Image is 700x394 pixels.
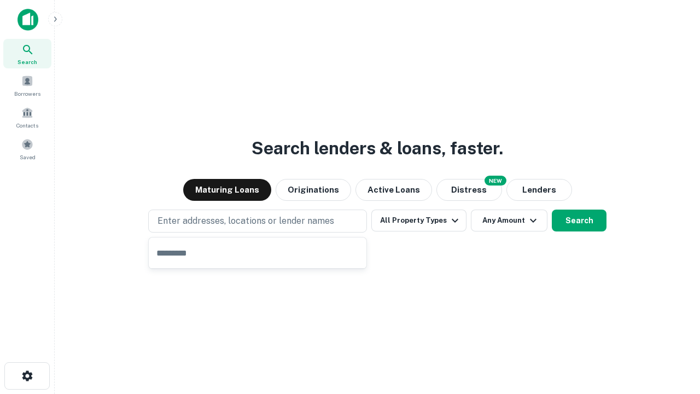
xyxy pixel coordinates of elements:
h3: Search lenders & loans, faster. [252,135,503,161]
div: NEW [485,176,506,186]
span: Borrowers [14,89,40,98]
a: Contacts [3,102,51,132]
button: Active Loans [355,179,432,201]
button: Lenders [506,179,572,201]
button: Originations [276,179,351,201]
p: Enter addresses, locations or lender names [157,215,334,228]
button: Maturing Loans [183,179,271,201]
button: All Property Types [371,210,466,231]
a: Search [3,39,51,68]
a: Saved [3,134,51,164]
span: Saved [20,153,36,161]
button: Search distressed loans with lien and other non-mortgage details. [436,179,502,201]
iframe: Chat Widget [645,306,700,359]
button: Any Amount [471,210,547,231]
span: Contacts [16,121,38,130]
button: Search [552,210,606,231]
button: Enter addresses, locations or lender names [148,210,367,233]
a: Borrowers [3,71,51,100]
img: capitalize-icon.png [17,9,38,31]
span: Search [17,57,37,66]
